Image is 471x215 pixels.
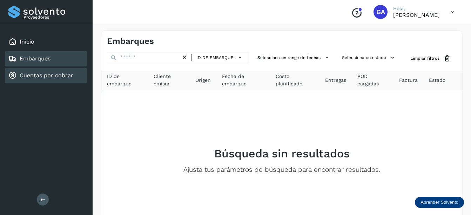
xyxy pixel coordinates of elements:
[357,73,388,87] span: POD cargadas
[5,68,87,83] div: Cuentas por cobrar
[405,52,457,65] button: Limpiar filtros
[20,38,34,45] a: Inicio
[415,197,464,208] div: Aprender Solvento
[222,73,264,87] span: Fecha de embarque
[214,147,350,160] h2: Búsqueda sin resultados
[410,55,439,61] span: Limpiar filtros
[194,52,246,63] button: ID de embarque
[183,166,380,174] p: Ajusta tus parámetros de búsqueda para encontrar resultados.
[154,73,184,87] span: Cliente emisor
[23,15,84,20] p: Proveedores
[107,73,142,87] span: ID de embarque
[20,72,73,79] a: Cuentas por cobrar
[429,77,445,84] span: Estado
[393,6,440,12] p: Hola,
[393,12,440,18] p: GENOVEVA ARZATE MARTINEZ
[325,77,346,84] span: Entregas
[5,34,87,50] div: Inicio
[255,52,334,64] button: Selecciona un rango de fechas
[339,52,399,64] button: Selecciona un estado
[196,54,234,61] span: ID de embarque
[107,36,154,46] h4: Embarques
[20,55,51,62] a: Embarques
[420,200,458,205] p: Aprender Solvento
[195,77,211,84] span: Origen
[5,51,87,66] div: Embarques
[276,73,314,87] span: Costo planificado
[399,77,418,84] span: Factura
